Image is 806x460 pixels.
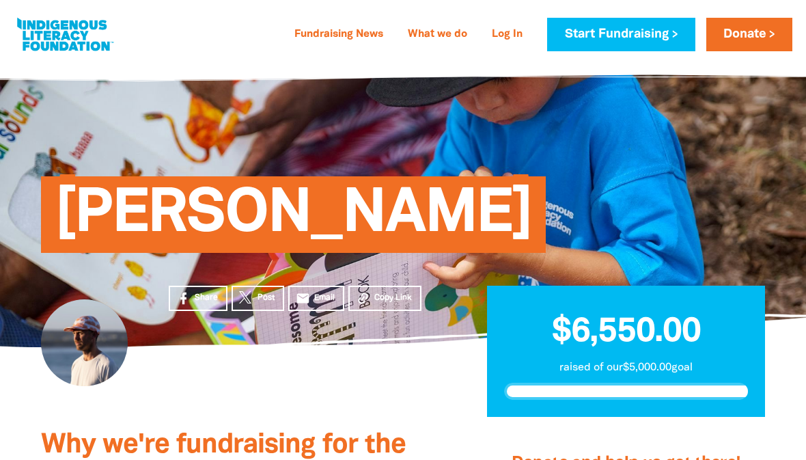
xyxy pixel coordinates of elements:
span: Copy Link [374,292,412,304]
span: [PERSON_NAME] [55,187,532,253]
span: Email [314,292,335,304]
a: What we do [400,24,475,46]
button: Copy Link [348,286,421,311]
span: $6,550.00 [552,316,701,348]
a: Start Fundraising [547,18,695,51]
a: emailEmail [288,286,344,311]
a: Post [232,286,284,311]
span: Share [195,292,218,304]
p: raised of our $5,000.00 goal [504,360,748,376]
a: Share [169,286,227,311]
a: Donate [706,18,792,51]
i: email [296,291,310,306]
span: Post [258,292,275,304]
a: Log In [484,24,531,46]
a: Fundraising News [286,24,391,46]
